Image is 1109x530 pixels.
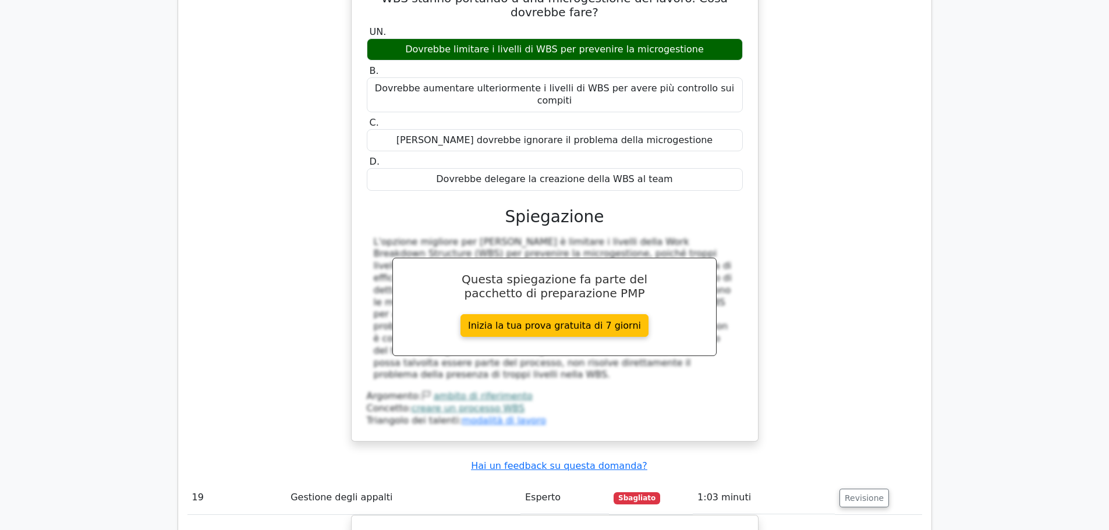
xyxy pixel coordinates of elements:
[367,415,462,426] font: Triangolo dei talenti:
[845,493,884,503] font: Revisione
[434,390,533,401] a: ambito di riferimento
[839,489,889,507] button: Revisione
[697,492,751,503] font: 1:03 minuti
[412,403,525,414] a: creare un processo WBS
[370,26,387,37] font: UN.
[192,492,204,503] font: 19
[471,460,647,471] a: Hai un feedback su questa domanda?
[370,156,380,167] font: D.
[460,314,649,337] a: Inizia la tua prova gratuita di 7 giorni
[290,492,392,503] font: Gestione degli appalti
[618,494,656,502] font: Sbagliato
[462,415,546,426] a: modalità di lavoro
[375,83,734,106] font: Dovrebbe aumentare ulteriormente i livelli di WBS per avere più controllo sui compiti
[436,173,672,184] font: Dovrebbe delegare la creazione della WBS al team
[370,117,379,128] font: C.
[396,134,713,145] font: [PERSON_NAME] dovrebbe ignorare il problema della microgestione
[525,492,561,503] font: Esperto
[367,390,421,401] font: Argomento:
[370,65,379,76] font: B.
[405,44,704,55] font: Dovrebbe limitare i livelli di WBS per prevenire la microgestione
[505,207,604,226] font: Spiegazione
[374,236,732,380] font: L'opzione migliore per [PERSON_NAME] è limitare i livelli della Work Breakdown Structure (WBS) pe...
[367,403,412,414] font: Concetto:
